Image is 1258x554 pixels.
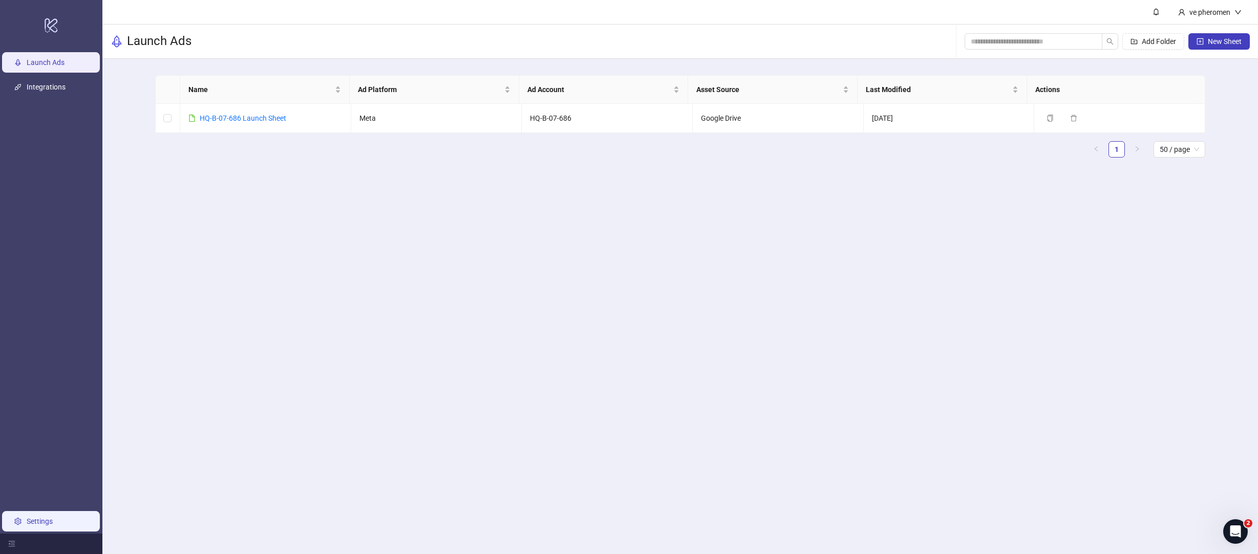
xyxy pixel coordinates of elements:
span: Ad Account [527,84,672,95]
a: HQ-B-07-686 Launch Sheet [200,114,286,122]
th: Name [180,76,350,104]
span: 2 [1244,519,1252,527]
div: ve pheromen [1185,7,1234,18]
span: delete [1070,115,1077,122]
a: Settings [27,517,53,525]
button: right [1129,141,1145,158]
span: plus-square [1197,38,1204,45]
span: folder-add [1131,38,1138,45]
a: Integrations [27,83,66,91]
span: New Sheet [1208,37,1242,46]
span: rocket [111,35,123,48]
button: left [1088,141,1104,158]
span: copy [1047,115,1054,122]
span: 50 / page [1160,142,1199,157]
span: bell [1153,8,1160,15]
span: search [1106,38,1114,45]
td: HQ-B-07-686 [522,104,693,133]
td: Meta [351,104,522,133]
th: Ad Account [519,76,689,104]
a: 1 [1109,142,1124,157]
span: file [188,115,196,122]
a: Launch Ads [27,58,65,67]
button: Add Folder [1122,33,1184,50]
h3: Launch Ads [127,33,191,50]
li: Next Page [1129,141,1145,158]
iframe: Intercom live chat [1223,519,1248,544]
button: New Sheet [1188,33,1250,50]
span: Last Modified [866,84,1010,95]
li: 1 [1108,141,1125,158]
th: Asset Source [688,76,858,104]
td: [DATE] [864,104,1035,133]
span: menu-fold [8,540,15,547]
span: Ad Platform [358,84,502,95]
span: left [1093,146,1099,152]
span: right [1134,146,1140,152]
td: Google Drive [693,104,864,133]
span: user [1178,9,1185,16]
th: Last Modified [858,76,1027,104]
span: Name [188,84,333,95]
span: Add Folder [1142,37,1176,46]
li: Previous Page [1088,141,1104,158]
span: down [1234,9,1242,16]
th: Actions [1027,76,1197,104]
div: Page Size [1154,141,1205,158]
span: Asset Source [696,84,841,95]
th: Ad Platform [350,76,519,104]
